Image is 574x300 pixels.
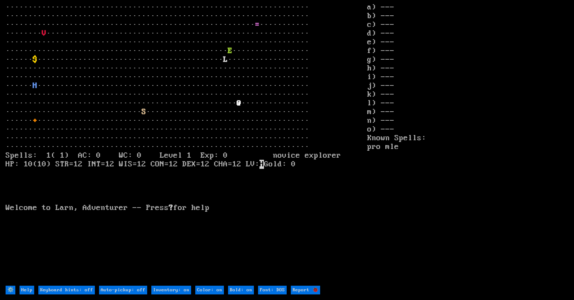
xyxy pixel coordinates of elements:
[291,286,320,294] input: Report 🐞
[169,203,173,212] b: ?
[367,3,568,285] stats: a) --- b) --- c) --- d) --- e) --- f) --- g) --- h) --- i) --- j) --- k) --- l) --- m) --- n) ---...
[151,286,191,294] input: Inventory: on
[255,20,259,29] font: =
[223,55,228,64] font: L
[228,46,232,55] font: E
[6,286,15,294] input: ⚙️
[195,286,224,294] input: Color: on
[237,99,241,108] font: @
[38,286,95,294] input: Keyboard hints: off
[6,3,367,285] larn: ··································································· ·····························...
[20,286,34,294] input: Help
[33,116,37,125] font: +
[33,55,37,64] font: $
[99,286,147,294] input: Auto-pickup: off
[258,286,287,294] input: Font: DOS
[228,286,254,294] input: Bold: on
[259,160,264,169] mark: H
[42,29,46,38] font: V
[33,81,37,90] font: H
[142,107,146,117] font: S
